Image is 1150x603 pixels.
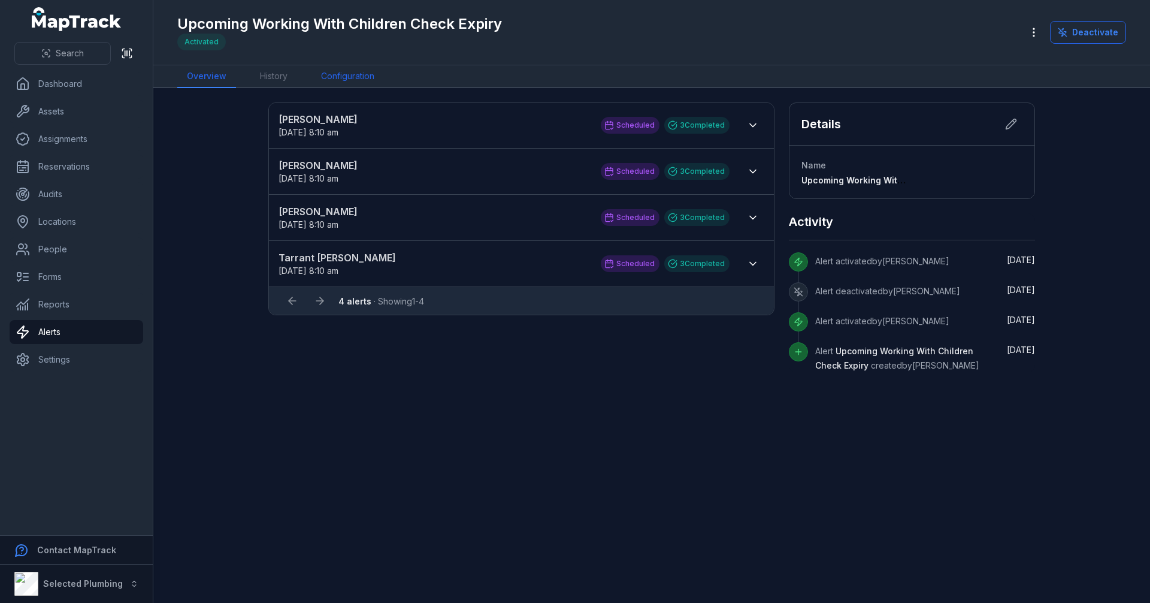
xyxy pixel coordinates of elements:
[1007,315,1035,325] span: [DATE]
[279,251,589,277] a: Tarrant [PERSON_NAME][DATE] 8:10 am
[1007,255,1035,265] time: 8/21/2025, 8:07:00 AM
[10,155,143,179] a: Reservations
[815,316,949,326] span: Alert activated by [PERSON_NAME]
[10,182,143,206] a: Audits
[279,251,589,265] strong: Tarrant [PERSON_NAME]
[37,545,116,555] strong: Contact MapTrack
[338,296,371,306] strong: 4 alerts
[815,256,949,266] span: Alert activated by [PERSON_NAME]
[601,209,659,226] div: Scheduled
[815,346,979,370] span: Alert created by [PERSON_NAME]
[10,127,143,151] a: Assignments
[664,209,730,226] div: 3 Completed
[56,47,84,59] span: Search
[279,204,589,231] a: [PERSON_NAME][DATE] 8:10 am
[10,72,143,96] a: Dashboard
[1007,285,1035,295] time: 8/21/2025, 8:05:52 AM
[32,7,122,31] a: MapTrack
[14,42,111,65] button: Search
[10,100,143,123] a: Assets
[664,255,730,272] div: 3 Completed
[279,127,338,137] time: 8/28/2025, 8:10:00 AM
[815,346,973,370] span: Upcoming Working With Children Check Expiry
[10,320,143,344] a: Alerts
[279,204,589,219] strong: [PERSON_NAME]
[43,578,123,589] strong: Selected Plumbing
[801,175,1000,185] span: Upcoming Working With Children Check Expiry
[279,158,589,173] strong: [PERSON_NAME]
[801,116,841,132] h2: Details
[664,163,730,180] div: 3 Completed
[279,158,589,185] a: [PERSON_NAME][DATE] 8:10 am
[1007,285,1035,295] span: [DATE]
[338,296,424,306] span: · Showing 1 - 4
[10,293,143,316] a: Reports
[177,34,226,50] div: Activated
[1007,315,1035,325] time: 8/18/2025, 2:46:52 PM
[279,219,338,230] span: [DATE] 8:10 am
[1007,255,1035,265] span: [DATE]
[177,65,236,88] a: Overview
[10,237,143,261] a: People
[815,286,960,296] span: Alert deactivated by [PERSON_NAME]
[10,210,143,234] a: Locations
[279,112,589,126] strong: [PERSON_NAME]
[1050,21,1126,44] button: Deactivate
[601,163,659,180] div: Scheduled
[789,213,833,230] h2: Activity
[279,266,338,276] span: [DATE] 8:10 am
[279,173,338,183] span: [DATE] 8:10 am
[664,117,730,134] div: 3 Completed
[1007,345,1035,355] span: [DATE]
[10,348,143,372] a: Settings
[279,112,589,138] a: [PERSON_NAME][DATE] 8:10 am
[279,173,338,183] time: 8/28/2025, 8:10:00 AM
[279,266,338,276] time: 8/28/2025, 8:10:00 AM
[177,14,502,34] h1: Upcoming Working With Children Check Expiry
[279,127,338,137] span: [DATE] 8:10 am
[311,65,384,88] a: Configuration
[279,219,338,230] time: 8/28/2025, 8:10:00 AM
[250,65,297,88] a: History
[601,255,659,272] div: Scheduled
[1007,345,1035,355] time: 8/18/2025, 2:46:07 PM
[10,265,143,289] a: Forms
[601,117,659,134] div: Scheduled
[801,160,826,170] span: Name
